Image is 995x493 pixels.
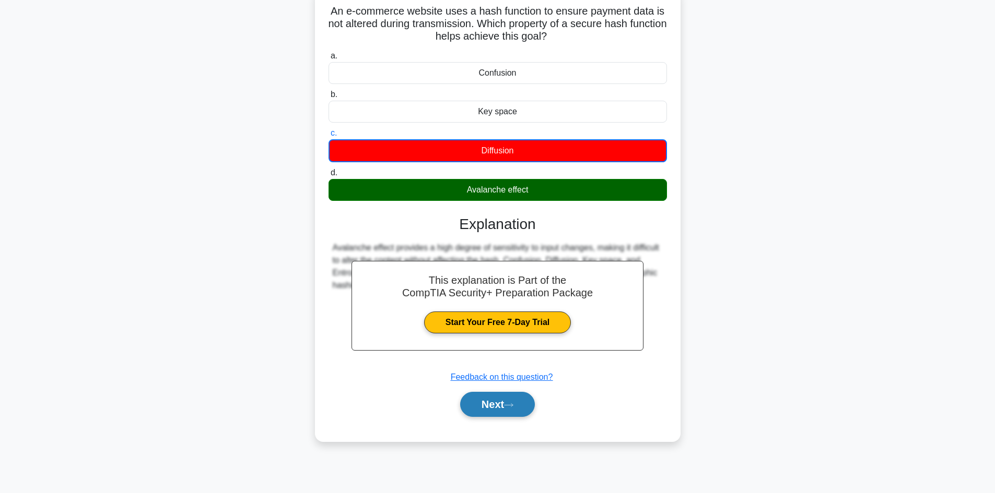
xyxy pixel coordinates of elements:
[333,242,663,292] div: Avalanche effect provides a high degree of sensitivity to input changes, making it difficult to a...
[451,372,553,381] a: Feedback on this question?
[329,101,667,123] div: Key space
[331,90,337,99] span: b.
[329,139,667,162] div: Diffusion
[329,179,667,201] div: Avalanche effect
[331,51,337,60] span: a.
[424,311,571,333] a: Start Your Free 7-Day Trial
[331,168,337,177] span: d.
[327,5,668,43] h5: An e-commerce website uses a hash function to ensure payment data is not altered during transmiss...
[335,215,661,233] h3: Explanation
[331,128,337,137] span: c.
[460,392,535,417] button: Next
[329,62,667,84] div: Confusion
